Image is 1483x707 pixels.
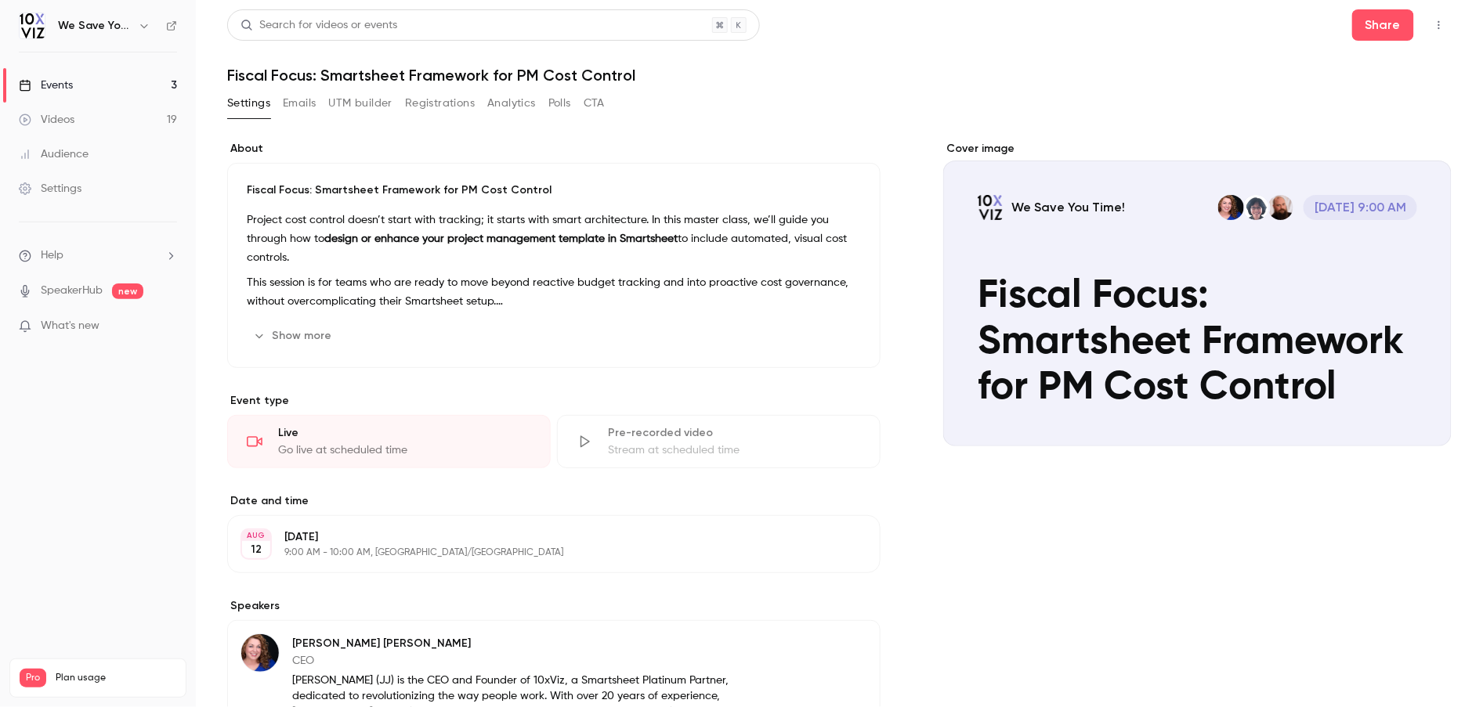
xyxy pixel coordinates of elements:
span: 19 [146,690,154,699]
div: LiveGo live at scheduled time [227,415,551,468]
h6: We Save You Time! [58,18,132,34]
div: Audience [19,146,89,162]
span: Help [41,247,63,264]
div: Stream at scheduled time [608,442,861,458]
button: Registrations [405,91,475,116]
span: new [112,283,143,299]
label: Speakers [227,598,881,614]
button: CTA [584,91,605,116]
button: Analytics [487,91,536,116]
button: UTM builder [329,91,392,116]
span: Pro [20,669,46,687]
strong: design or enhance your project management template in Smartsheet [324,233,678,244]
p: [PERSON_NAME] [PERSON_NAME] [292,636,779,651]
div: AUG [242,530,270,541]
button: Polls [548,91,571,116]
div: Pre-recorded videoStream at scheduled time [557,415,881,468]
span: Plan usage [56,672,176,684]
h1: Fiscal Focus: Smartsheet Framework for PM Cost Control [227,66,1452,85]
label: Date and time [227,493,881,509]
p: [DATE] [284,529,798,545]
iframe: Noticeable Trigger [158,319,177,334]
div: Events [19,78,73,93]
p: 9:00 AM - 10:00 AM, [GEOGRAPHIC_DATA]/[GEOGRAPHIC_DATA] [284,546,798,559]
li: help-dropdown-opener [19,247,177,264]
label: Cover image [943,141,1452,157]
p: 12 [251,542,262,557]
p: Fiscal Focus: Smartsheet Framework for PM Cost Control [247,182,861,198]
span: What's new [41,318,99,334]
div: Settings [19,181,81,197]
button: Show more [247,323,341,348]
p: / 150 [146,687,176,702]
div: Go live at scheduled time [278,442,531,458]
a: SpeakerHub [41,283,103,299]
section: Cover image [943,141,1452,446]
label: About [227,141,881,157]
div: Videos [19,112,74,128]
p: Project cost control doesn’t start with tracking; it starts with smart architecture. In this mast... [247,211,861,267]
button: Share [1352,9,1414,41]
p: Videos [20,687,49,702]
p: CEO [292,653,779,669]
img: We Save You Time! [20,13,45,38]
p: Event type [227,393,881,409]
img: Jennifer Jones [241,634,279,672]
div: Pre-recorded video [608,425,861,441]
div: Live [278,425,531,441]
div: Search for videos or events [241,17,397,34]
button: Fiscal Focus: Smartsheet Framework for PM Cost ControlWe Save You Time!Paul NewcomeDansong WangJe... [1408,402,1439,434]
p: This session is for teams who are ready to move beyond reactive budget tracking and into proactiv... [247,273,861,311]
button: Edit [810,633,867,658]
button: Emails [283,91,316,116]
button: Settings [227,91,270,116]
